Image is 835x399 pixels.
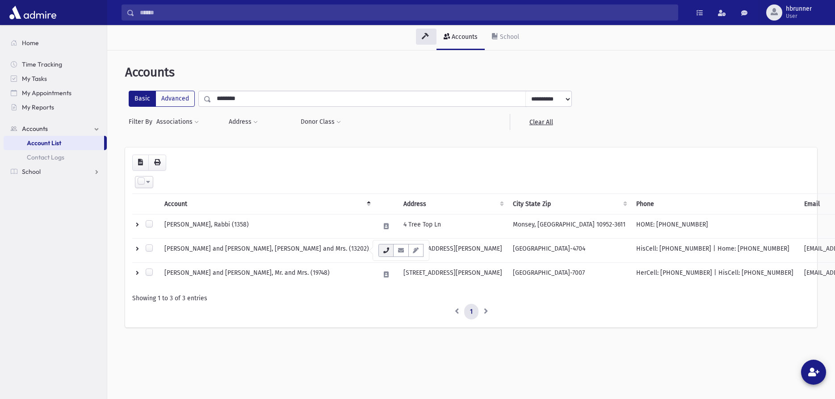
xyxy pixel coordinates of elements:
[631,238,799,262] td: HisCell: [PHONE_NUMBER] | Home: [PHONE_NUMBER]
[156,114,199,130] button: Associations
[508,238,631,262] td: [GEOGRAPHIC_DATA]-4704
[22,168,41,176] span: School
[508,214,631,238] td: Monsey, [GEOGRAPHIC_DATA] 10952-3611
[22,89,71,97] span: My Appointments
[132,294,810,303] div: Showing 1 to 3 of 3 entries
[155,91,195,107] label: Advanced
[22,60,62,68] span: Time Tracking
[129,91,156,107] label: Basic
[786,13,812,20] span: User
[27,139,61,147] span: Account List
[159,238,374,262] td: [PERSON_NAME] and [PERSON_NAME], [PERSON_NAME] and Mrs. (13202)
[398,193,508,214] th: Address : activate to sort column ascending
[398,238,508,262] td: [STREET_ADDRESS][PERSON_NAME]
[4,122,107,136] a: Accounts
[300,114,341,130] button: Donor Class
[22,75,47,83] span: My Tasks
[508,193,631,214] th: City State Zip : activate to sort column ascending
[129,91,195,107] div: FilterModes
[4,164,107,179] a: School
[398,214,508,238] td: 4 Tree Top Ln
[134,4,678,21] input: Search
[436,25,485,50] a: Accounts
[22,103,54,111] span: My Reports
[464,304,478,320] a: 1
[4,57,107,71] a: Time Tracking
[159,214,374,238] td: [PERSON_NAME], Rabbi (1358)
[450,33,478,41] div: Accounts
[22,125,48,133] span: Accounts
[631,262,799,286] td: HerCell: [PHONE_NUMBER] | HisCell: [PHONE_NUMBER]
[159,262,374,286] td: [PERSON_NAME] and [PERSON_NAME], Mr. and Mrs. (19748)
[398,262,508,286] td: [STREET_ADDRESS][PERSON_NAME]
[786,5,812,13] span: hbrunner
[631,193,799,214] th: Phone
[159,193,374,214] th: Account: activate to sort column descending
[4,150,107,164] a: Contact Logs
[27,153,64,161] span: Contact Logs
[22,39,39,47] span: Home
[4,71,107,86] a: My Tasks
[4,100,107,114] a: My Reports
[7,4,59,21] img: AdmirePro
[485,25,526,50] a: School
[510,114,572,130] a: Clear All
[228,114,258,130] button: Address
[129,117,156,126] span: Filter By
[4,86,107,100] a: My Appointments
[498,33,519,41] div: School
[4,136,104,150] a: Account List
[508,262,631,286] td: [GEOGRAPHIC_DATA]-7007
[148,155,166,171] button: Print
[631,214,799,238] td: HOME: [PHONE_NUMBER]
[4,36,107,50] a: Home
[408,244,424,257] button: Email Templates
[125,65,175,80] span: Accounts
[132,155,149,171] button: CSV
